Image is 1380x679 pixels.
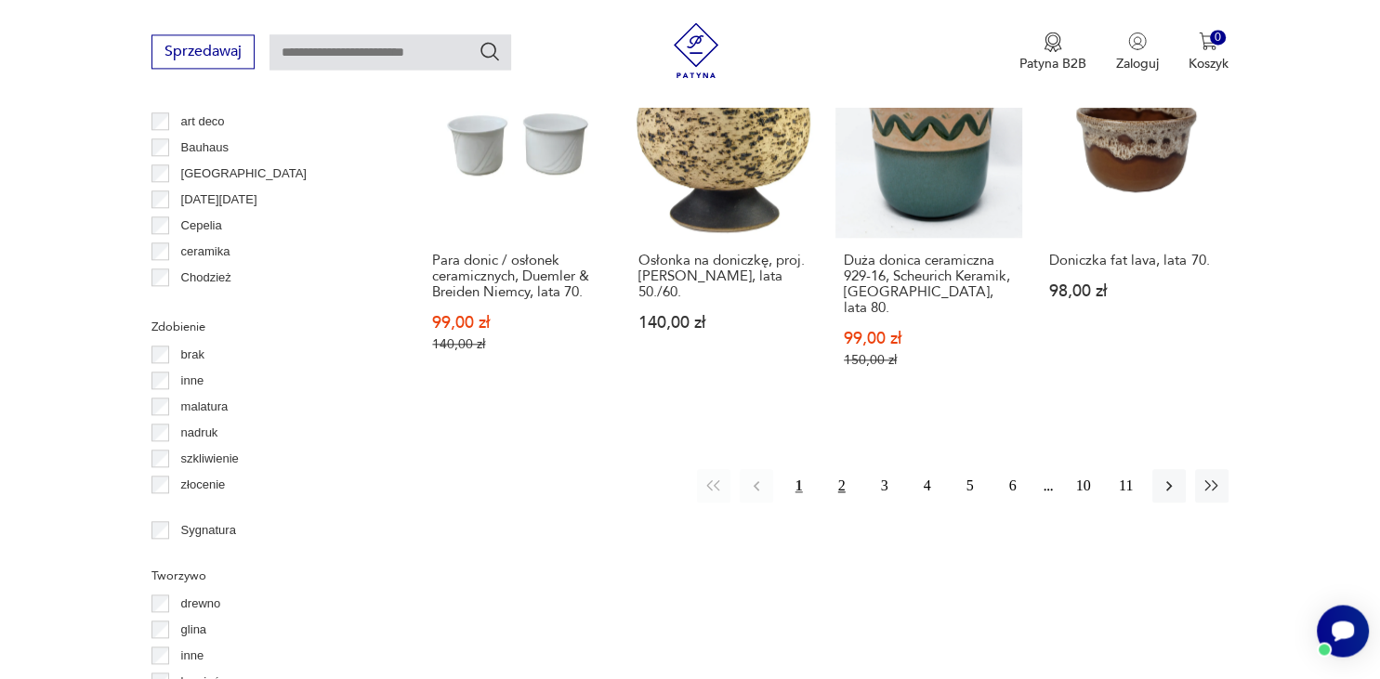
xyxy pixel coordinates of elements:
[844,331,1014,346] p: 99,00 zł
[844,352,1014,368] p: 150,00 zł
[868,469,901,503] button: 3
[181,449,239,469] p: szkliwienie
[1189,32,1229,72] button: 0Koszyk
[479,40,501,62] button: Szukaj
[181,294,228,314] p: Ćmielów
[844,253,1014,316] h3: Duża donica ceramiczna 929-16, Scheurich Keramik, [GEOGRAPHIC_DATA], lata 80.
[181,371,204,391] p: inne
[432,253,602,300] h3: Para donic / osłonek ceramicznych, Duemler & Breiden Niemcy, lata 70.
[432,336,602,352] p: 140,00 zł
[181,111,225,132] p: art deco
[996,469,1030,503] button: 6
[151,317,379,337] p: Zdobienie
[181,242,230,262] p: ceramika
[1128,32,1147,50] img: Ikonka użytkownika
[181,423,218,443] p: nadruk
[630,51,817,404] a: Osłonka na doniczkę, proj. P. Groeneveldt, Dania, lata 50./60.Osłonka na doniczkę, proj. [PERSON_...
[1044,32,1062,52] img: Ikona medalu
[151,46,255,59] a: Sprzedawaj
[1116,32,1159,72] button: Zaloguj
[668,22,724,78] img: Patyna - sklep z meblami i dekoracjami vintage
[181,475,226,495] p: złocenie
[1041,51,1228,404] a: Doniczka fat lava, lata 70.Doniczka fat lava, lata 70.98,00 zł
[181,215,222,236] p: Cepelia
[953,469,987,503] button: 5
[181,594,221,614] p: drewno
[181,137,229,158] p: Bauhaus
[1067,469,1100,503] button: 10
[1116,55,1159,72] p: Zaloguj
[181,163,307,184] p: [GEOGRAPHIC_DATA]
[1049,283,1219,299] p: 98,00 zł
[825,469,859,503] button: 2
[1210,30,1226,46] div: 0
[1189,55,1229,72] p: Koszyk
[424,51,611,404] a: SalePara donic / osłonek ceramicznych, Duemler & Breiden Niemcy, lata 70.Para donic / osłonek cer...
[181,345,204,365] p: brak
[432,315,602,331] p: 99,00 zł
[1049,253,1219,268] h3: Doniczka fat lava, lata 70.
[181,268,231,288] p: Chodzież
[835,51,1022,404] a: SaleDuża donica ceramiczna 929-16, Scheurich Keramik, Niemcy, lata 80.Duża donica ceramiczna 929-...
[1019,55,1086,72] p: Patyna B2B
[181,397,229,417] p: malatura
[181,189,257,210] p: [DATE][DATE]
[151,34,255,69] button: Sprzedawaj
[1110,469,1143,503] button: 11
[181,520,236,541] p: Sygnatura
[151,566,379,586] p: Tworzywo
[181,646,204,666] p: inne
[181,620,206,640] p: glina
[638,315,808,331] p: 140,00 zł
[1199,32,1217,50] img: Ikona koszyka
[638,253,808,300] h3: Osłonka na doniczkę, proj. [PERSON_NAME], lata 50./60.
[911,469,944,503] button: 4
[782,469,816,503] button: 1
[1019,32,1086,72] a: Ikona medaluPatyna B2B
[1317,605,1369,657] iframe: Smartsupp widget button
[1019,32,1086,72] button: Patyna B2B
